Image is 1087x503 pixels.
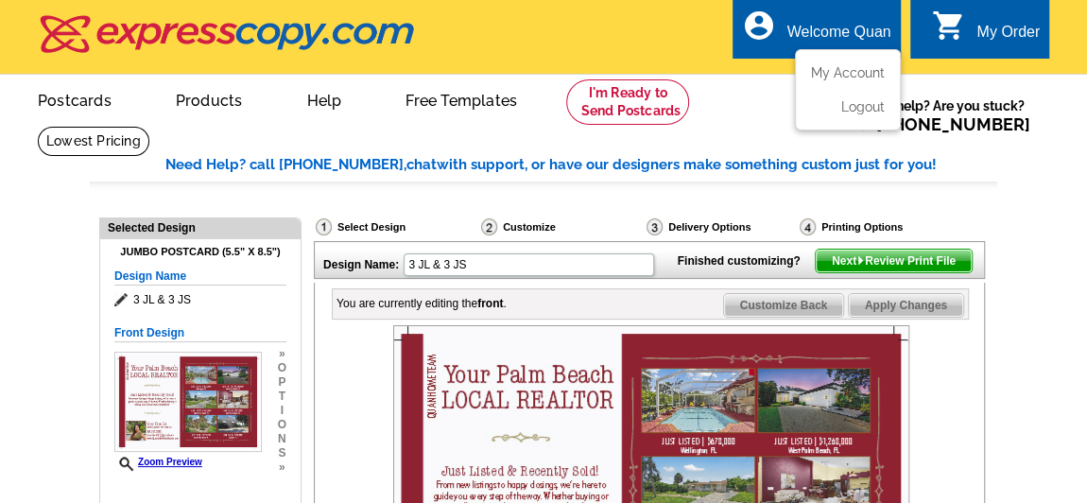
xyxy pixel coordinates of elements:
div: Printing Options [798,217,966,236]
a: [PHONE_NUMBER] [876,114,1030,134]
a: Logout [841,99,885,114]
span: » [278,460,286,475]
span: s [278,446,286,460]
b: front [477,297,503,310]
span: Customize Back [724,294,844,317]
a: Products [146,77,273,121]
span: Next Review Print File [816,250,972,272]
span: » [278,347,286,361]
strong: Finished customizing? [678,254,812,268]
img: Select Design [316,218,332,235]
a: Zoom Preview [114,457,202,467]
span: Call [844,114,1030,134]
div: Welcome Quan [787,24,891,50]
a: Help [276,77,371,121]
h5: Design Name [114,268,286,286]
div: Select Design [314,217,479,241]
img: Delivery Options [647,218,663,235]
span: p [278,375,286,390]
span: i [278,404,286,418]
a: Free Templates [375,77,547,121]
span: 3 JL & 3 JS [114,290,286,309]
h4: Jumbo Postcard (5.5" x 8.5") [114,246,286,258]
a: shopping_cart My Order [931,21,1040,44]
div: My Order [976,24,1040,50]
div: Customize [479,217,645,241]
strong: Design Name: [323,258,399,271]
div: Need Help? call [PHONE_NUMBER], with support, or have our designers make something custom just fo... [165,154,997,176]
a: My Account [811,65,885,80]
i: shopping_cart [931,9,965,43]
img: Z18886247_00001_1.jpg [114,352,262,452]
span: Apply Changes [849,294,963,317]
h5: Front Design [114,324,286,342]
span: o [278,418,286,432]
span: o [278,361,286,375]
img: Printing Options & Summary [800,218,816,235]
img: button-next-arrow-white.png [856,256,865,265]
span: n [278,432,286,446]
span: chat [406,156,437,173]
div: Selected Design [100,218,301,236]
i: account_circle [742,9,776,43]
span: t [278,390,286,404]
div: Delivery Options [645,217,798,236]
div: You are currently editing the . [336,295,507,312]
img: Customize [481,218,497,235]
a: Postcards [8,77,142,121]
span: Need help? Are you stuck? [844,96,1040,134]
